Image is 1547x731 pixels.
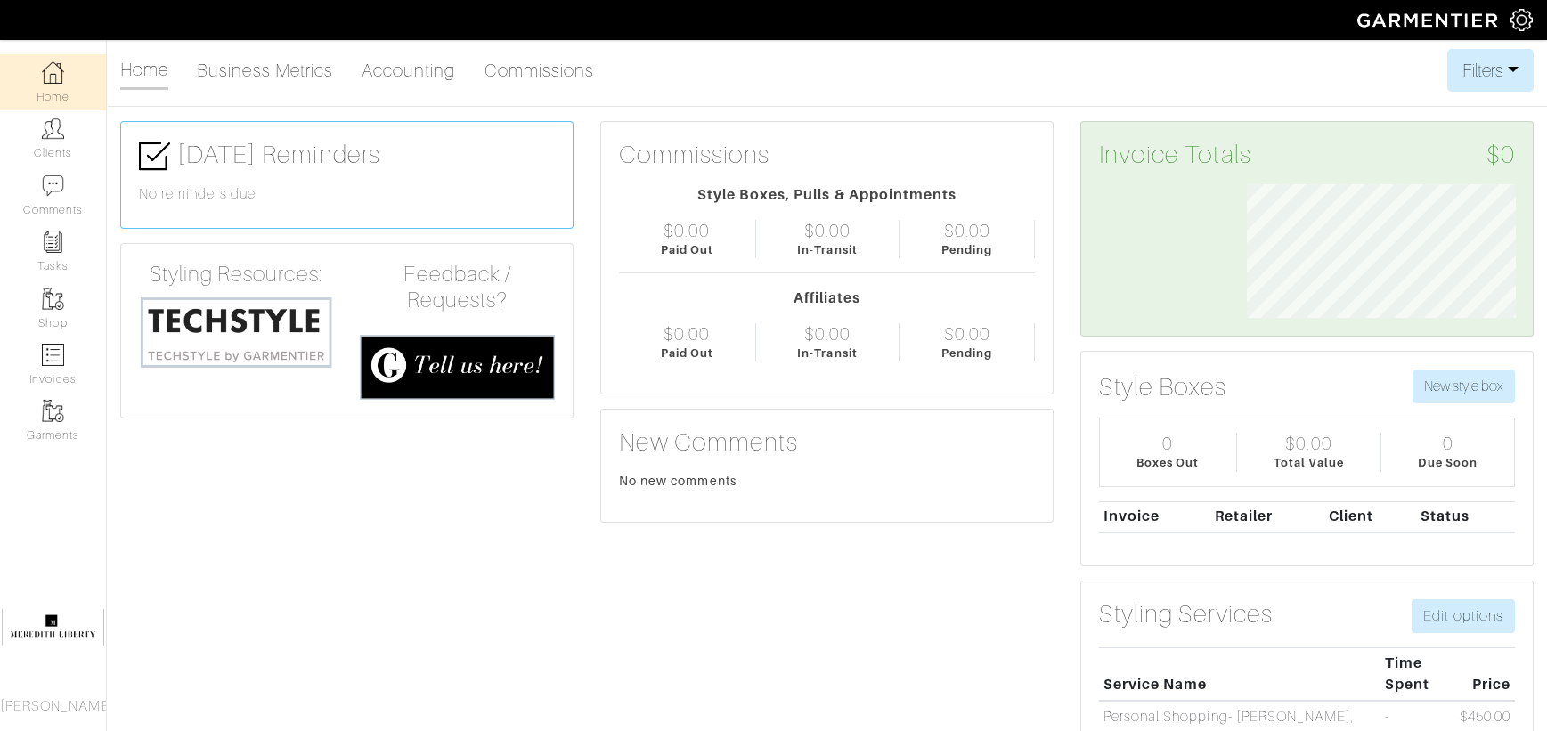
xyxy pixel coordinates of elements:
div: Pending [941,241,992,258]
h3: Style Boxes [1099,372,1227,402]
h3: Invoice Totals [1099,140,1515,170]
div: $0.00 [944,323,990,345]
th: Invoice [1099,501,1210,532]
th: Time Spent [1380,648,1445,701]
h3: New Comments [619,427,1035,458]
button: Filters [1447,49,1534,92]
div: 0 [1162,433,1173,454]
h4: Feedback / Requests? [360,262,554,313]
h3: Styling Services [1099,599,1273,629]
img: garments-icon-b7da505a4dc4fd61783c78ac3ca0ef83fa9d6f193b1c9dc38574b1d14d53ca28.png [42,288,64,310]
img: comment-icon-a0a6a9ef722e966f86d9cbdc48e553b5cf19dbc54f86b18d962a5391bc8f6eb6.png [42,175,64,197]
div: Total Value [1274,454,1345,471]
div: Style Boxes, Pulls & Appointments [619,184,1035,206]
a: Home [120,52,168,90]
img: feedback_requests-3821251ac2bd56c73c230f3229a5b25d6eb027adea667894f41107c140538ee0.png [360,335,554,400]
img: reminder-icon-8004d30b9f0a5d33ae49ab947aed9ed385cf756f9e5892f1edd6e32f2345188e.png [42,231,64,253]
img: garments-icon-b7da505a4dc4fd61783c78ac3ca0ef83fa9d6f193b1c9dc38574b1d14d53ca28.png [42,400,64,422]
th: Service Name [1099,648,1380,701]
div: No new comments [619,472,1035,490]
img: techstyle-93310999766a10050dc78ceb7f971a75838126fd19372ce40ba20cdf6a89b94b.png [139,295,333,370]
div: In-Transit [797,345,858,361]
img: garmentier-logo-header-white-b43fb05a5012e4ada735d5af1a66efaba907eab6374d6393d1fbf88cb4ef424d.png [1348,4,1510,36]
img: orders-icon-0abe47150d42831381b5fb84f609e132dff9fe21cb692f30cb5eec754e2cba89.png [42,344,64,366]
div: Due Soon [1418,454,1477,471]
div: Paid Out [661,241,713,258]
div: In-Transit [797,241,858,258]
div: 0 [1443,433,1453,454]
div: Pending [941,345,992,361]
a: Edit options [1412,599,1515,633]
div: $0.00 [944,220,990,241]
img: gear-icon-white-bd11855cb880d31180b6d7d6211b90ccbf57a29d726f0c71d8c61bd08dd39cc2.png [1510,9,1533,31]
th: Status [1416,501,1515,532]
div: Boxes Out [1136,454,1199,471]
div: Affiliates [619,288,1035,309]
img: dashboard-icon-dbcd8f5a0b271acd01030246c82b418ddd0df26cd7fceb0bd07c9910d44c42f6.png [42,61,64,84]
span: $0 [1486,140,1515,170]
img: check-box-icon-36a4915ff3ba2bd8f6e4f29bc755bb66becd62c870f447fc0dd1365fcfddab58.png [139,141,170,172]
th: Price [1445,648,1515,701]
th: Client [1324,501,1416,532]
h3: [DATE] Reminders [139,140,555,172]
h6: No reminders due [139,186,555,203]
a: Business Metrics [197,53,333,88]
h4: Styling Resources: [139,262,333,288]
div: $0.00 [664,220,710,241]
h3: Commissions [619,140,770,170]
div: Paid Out [661,345,713,361]
a: Commissions [484,53,595,88]
div: $0.00 [1285,433,1331,454]
button: New style box [1413,370,1515,403]
a: Accounting [362,53,456,88]
div: $0.00 [804,323,851,345]
img: clients-icon-6bae9207a08558b7cb47a8932f037763ab4055f8c8b6bfacd5dc20c3e0201464.png [42,118,64,140]
div: $0.00 [804,220,851,241]
div: $0.00 [664,323,710,345]
th: Retailer [1210,501,1324,532]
